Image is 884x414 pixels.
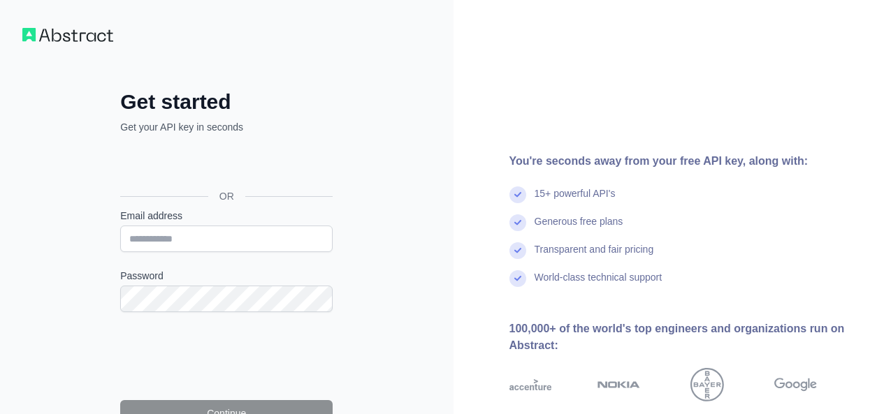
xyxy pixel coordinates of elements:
[509,186,526,203] img: check mark
[509,368,552,401] img: accenture
[774,368,817,401] img: google
[509,153,862,170] div: You're seconds away from your free API key, along with:
[535,242,654,270] div: Transparent and fair pricing
[120,209,333,223] label: Email address
[113,149,337,180] iframe: Sign in with Google Button
[690,368,724,401] img: bayer
[535,214,623,242] div: Generous free plans
[120,120,333,134] p: Get your API key in seconds
[535,186,616,214] div: 15+ powerful API's
[120,89,333,114] h2: Get started
[597,368,640,401] img: nokia
[509,270,526,287] img: check mark
[535,270,662,298] div: World-class technical support
[509,214,526,231] img: check mark
[509,320,862,354] div: 100,000+ of the world's top engineers and organizations run on Abstract:
[509,242,526,259] img: check mark
[208,189,245,203] span: OR
[120,329,333,383] iframe: reCAPTCHA
[120,269,333,283] label: Password
[22,28,113,42] img: Workflow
